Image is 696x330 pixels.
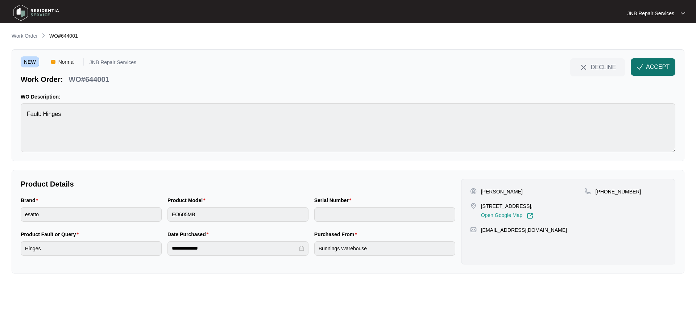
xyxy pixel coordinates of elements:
[470,226,477,233] img: map-pin
[69,74,109,84] p: WO#644001
[172,245,298,252] input: Date Purchased
[314,197,354,204] label: Serial Number
[21,241,162,256] input: Product Fault or Query
[570,58,625,76] button: close-IconDECLINE
[314,241,455,256] input: Purchased From
[579,63,588,72] img: close-Icon
[21,197,41,204] label: Brand
[646,63,670,71] span: ACCEPT
[470,188,477,195] img: user-pin
[21,179,455,189] p: Product Details
[21,74,63,84] p: Work Order:
[55,57,78,67] span: Normal
[21,207,162,222] input: Brand
[167,207,308,222] input: Product Model
[21,231,82,238] label: Product Fault or Query
[12,32,38,39] p: Work Order
[90,60,136,67] p: JNB Repair Services
[49,33,78,39] span: WO#644001
[470,202,477,209] img: map-pin
[167,197,208,204] label: Product Model
[10,32,39,40] a: Work Order
[167,231,211,238] label: Date Purchased
[314,231,360,238] label: Purchased From
[637,64,643,70] img: check-Icon
[481,213,533,219] a: Open Google Map
[681,12,685,15] img: dropdown arrow
[481,188,523,195] p: [PERSON_NAME]
[595,188,641,195] p: [PHONE_NUMBER]
[631,58,675,76] button: check-IconACCEPT
[481,202,533,210] p: [STREET_ADDRESS],
[41,33,46,38] img: chevron-right
[481,226,567,234] p: [EMAIL_ADDRESS][DOMAIN_NAME]
[11,2,62,24] img: residentia service logo
[21,93,675,100] p: WO Description:
[527,213,533,219] img: Link-External
[314,207,455,222] input: Serial Number
[21,57,39,67] span: NEW
[21,103,675,152] textarea: Fault: Hinges
[584,188,591,195] img: map-pin
[591,63,616,71] span: DECLINE
[51,60,55,64] img: Vercel Logo
[627,10,674,17] p: JNB Repair Services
